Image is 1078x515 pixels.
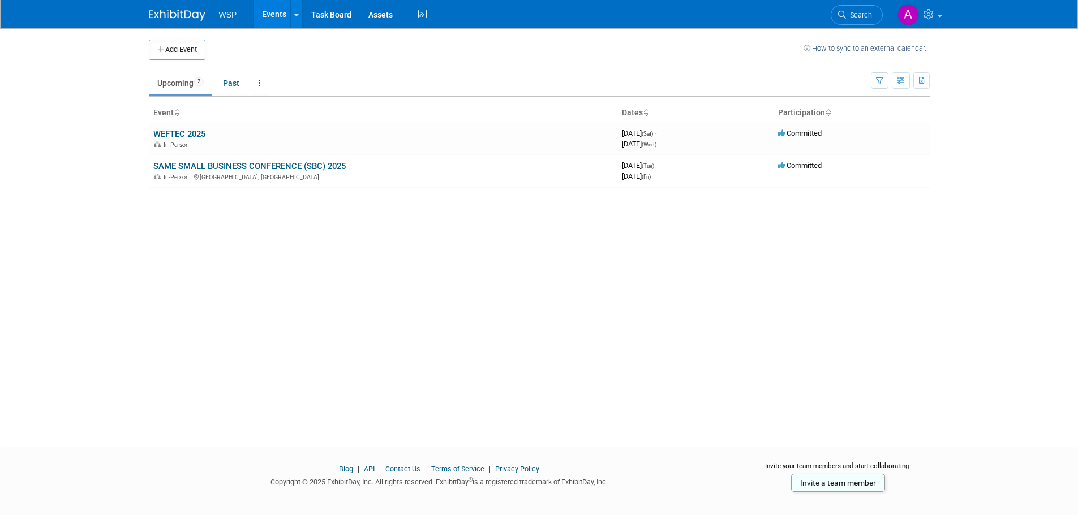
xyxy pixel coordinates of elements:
[642,131,653,137] span: (Sat)
[622,161,658,170] span: [DATE]
[149,40,205,60] button: Add Event
[656,161,658,170] span: -
[831,5,883,25] a: Search
[642,174,651,180] span: (Fri)
[376,465,384,473] span: |
[747,461,930,478] div: Invite your team members and start collaborating:
[778,161,822,170] span: Committed
[897,4,919,25] img: Angela Jenness
[174,108,179,117] a: Sort by Event Name
[642,141,656,148] span: (Wed)
[149,474,731,487] div: Copyright © 2025 ExhibitDay, Inc. All rights reserved. ExhibitDay is a registered trademark of Ex...
[214,72,248,94] a: Past
[791,474,885,492] a: Invite a team member
[154,174,161,179] img: In-Person Event
[486,465,493,473] span: |
[149,103,617,123] th: Event
[846,11,872,19] span: Search
[622,140,656,148] span: [DATE]
[339,465,353,473] a: Blog
[153,172,613,181] div: [GEOGRAPHIC_DATA], [GEOGRAPHIC_DATA]
[495,465,539,473] a: Privacy Policy
[422,465,430,473] span: |
[655,129,656,137] span: -
[622,129,656,137] span: [DATE]
[643,108,648,117] a: Sort by Start Date
[804,44,930,53] a: How to sync to an external calendar...
[778,129,822,137] span: Committed
[194,77,204,86] span: 2
[153,161,346,171] a: SAME SMALL BUSINESS CONFERENCE (SBC) 2025
[385,465,420,473] a: Contact Us
[825,108,831,117] a: Sort by Participation Type
[153,129,205,139] a: WEFTEC 2025
[622,172,651,180] span: [DATE]
[774,103,930,123] th: Participation
[164,141,192,149] span: In-Person
[642,163,654,169] span: (Tue)
[164,174,192,181] span: In-Person
[219,10,237,19] span: WSP
[149,10,205,21] img: ExhibitDay
[617,103,774,123] th: Dates
[154,141,161,147] img: In-Person Event
[431,465,484,473] a: Terms of Service
[469,477,473,483] sup: ®
[355,465,362,473] span: |
[364,465,375,473] a: API
[149,72,212,94] a: Upcoming2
